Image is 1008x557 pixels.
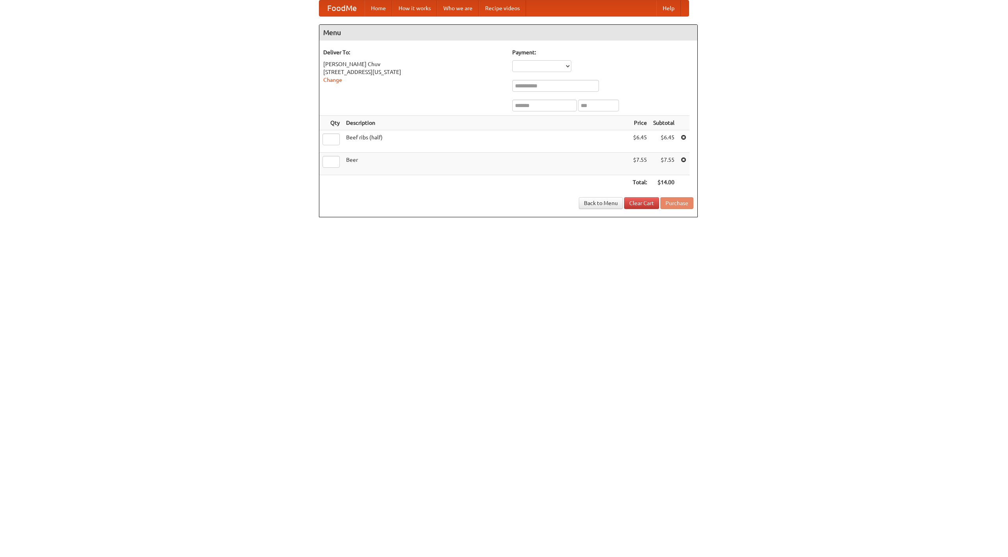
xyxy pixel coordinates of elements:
td: $6.45 [630,130,650,153]
a: Home [365,0,392,16]
th: Description [343,116,630,130]
a: Back to Menu [579,197,623,209]
td: Beef ribs (half) [343,130,630,153]
a: Who we are [437,0,479,16]
td: $6.45 [650,130,678,153]
a: Clear Cart [624,197,659,209]
h4: Menu [319,25,697,41]
a: Help [656,0,681,16]
a: FoodMe [319,0,365,16]
th: Subtotal [650,116,678,130]
th: $14.00 [650,175,678,190]
h5: Deliver To: [323,48,504,56]
h5: Payment: [512,48,693,56]
td: $7.55 [630,153,650,175]
a: How it works [392,0,437,16]
div: [PERSON_NAME] Chuv [323,60,504,68]
th: Qty [319,116,343,130]
th: Price [630,116,650,130]
div: [STREET_ADDRESS][US_STATE] [323,68,504,76]
td: Beer [343,153,630,175]
td: $7.55 [650,153,678,175]
th: Total: [630,175,650,190]
button: Purchase [660,197,693,209]
a: Change [323,77,342,83]
a: Recipe videos [479,0,526,16]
